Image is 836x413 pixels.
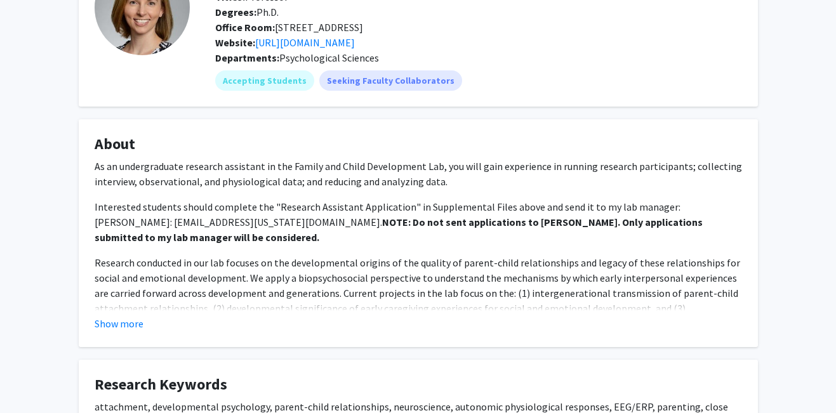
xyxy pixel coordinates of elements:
b: Website: [215,36,255,49]
a: Opens in a new tab [255,36,355,49]
p: Research conducted in our lab focuses on the developmental origins of the quality of parent-child... [95,255,742,362]
span: Psychological Sciences [279,51,379,64]
p: Interested students should complete the "Research Assistant Application" in Supplemental Files ab... [95,199,742,245]
span: Ph.D. [215,6,279,18]
p: As an undergraduate research assistant in the Family and Child Development Lab, you will gain exp... [95,159,742,189]
b: Office Room: [215,21,275,34]
h4: About [95,135,742,154]
strong: NOTE: Do not sent applications to [PERSON_NAME]. Only applications submitted to my lab manager wi... [95,216,703,244]
mat-chip: Seeking Faculty Collaborators [319,70,462,91]
b: Departments: [215,51,279,64]
b: Degrees: [215,6,256,18]
h4: Research Keywords [95,376,742,394]
span: [STREET_ADDRESS] [215,21,363,34]
iframe: Chat [10,356,54,403]
mat-chip: Accepting Students [215,70,314,91]
button: Show more [95,316,143,331]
